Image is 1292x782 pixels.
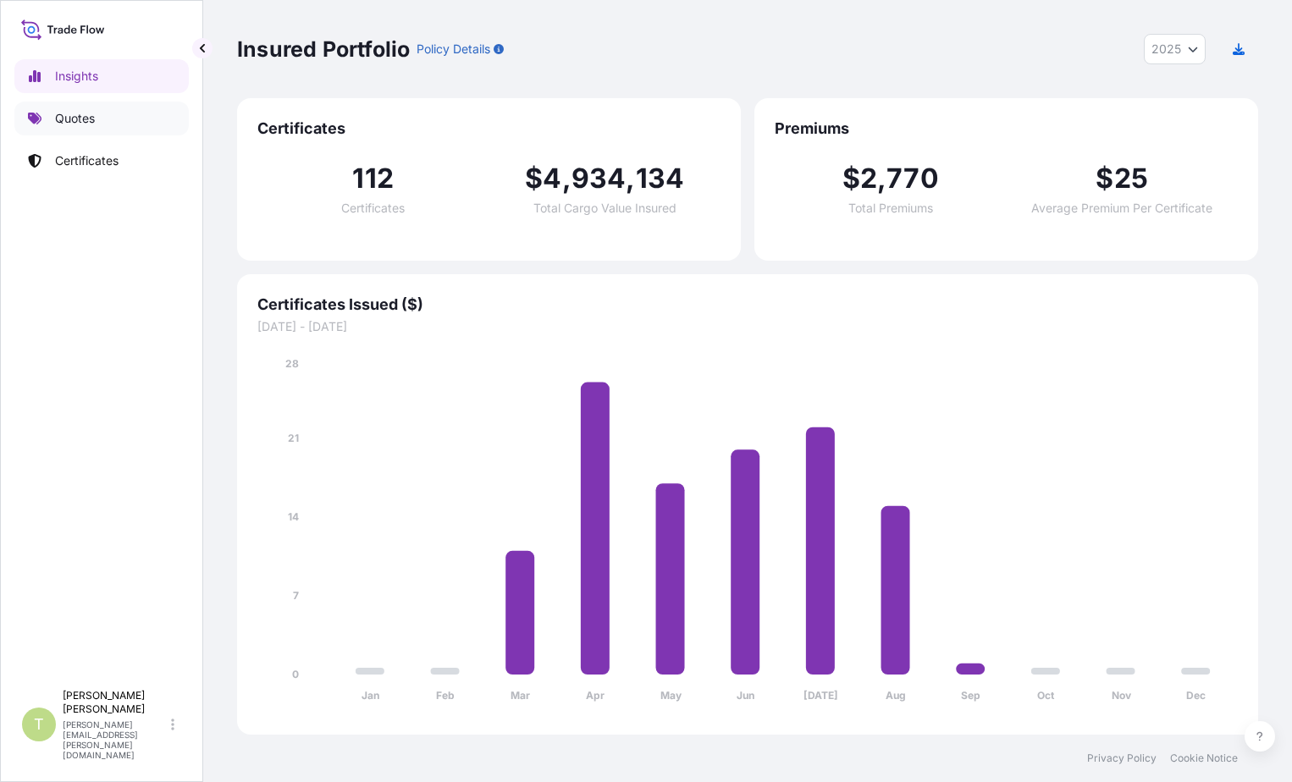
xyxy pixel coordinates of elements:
[237,36,410,63] p: Insured Portfolio
[1170,752,1238,765] a: Cookie Notice
[257,118,721,139] span: Certificates
[660,689,682,702] tspan: May
[1096,165,1113,192] span: $
[525,165,543,192] span: $
[292,668,299,680] tspan: 0
[775,118,1238,139] span: Premiums
[14,102,189,135] a: Quotes
[1186,689,1206,702] tspan: Dec
[1114,165,1148,192] span: 25
[860,165,877,192] span: 2
[257,295,1238,315] span: Certificates Issued ($)
[293,589,299,602] tspan: 7
[533,202,676,214] span: Total Cargo Value Insured
[571,165,627,192] span: 934
[1031,202,1212,214] span: Average Premium Per Certificate
[842,165,860,192] span: $
[803,689,838,702] tspan: [DATE]
[848,202,933,214] span: Total Premiums
[737,689,754,702] tspan: Jun
[586,689,605,702] tspan: Apr
[55,152,119,169] p: Certificates
[436,689,455,702] tspan: Feb
[1037,689,1055,702] tspan: Oct
[55,68,98,85] p: Insights
[1151,41,1181,58] span: 2025
[341,202,405,214] span: Certificates
[1144,34,1206,64] button: Year Selector
[55,110,95,127] p: Quotes
[543,165,561,192] span: 4
[288,432,299,444] tspan: 21
[417,41,490,58] p: Policy Details
[1087,752,1157,765] a: Privacy Policy
[14,59,189,93] a: Insights
[886,689,906,702] tspan: Aug
[257,318,1238,335] span: [DATE] - [DATE]
[63,719,168,760] p: [PERSON_NAME][EMAIL_ADDRESS][PERSON_NAME][DOMAIN_NAME]
[1112,689,1132,702] tspan: Nov
[636,165,685,192] span: 134
[877,165,886,192] span: ,
[626,165,635,192] span: ,
[285,357,299,370] tspan: 28
[34,716,44,733] span: T
[562,165,571,192] span: ,
[63,689,168,716] p: [PERSON_NAME] [PERSON_NAME]
[352,165,394,192] span: 112
[288,510,299,523] tspan: 14
[14,144,189,178] a: Certificates
[511,689,530,702] tspan: Mar
[886,165,939,192] span: 770
[362,689,379,702] tspan: Jan
[961,689,980,702] tspan: Sep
